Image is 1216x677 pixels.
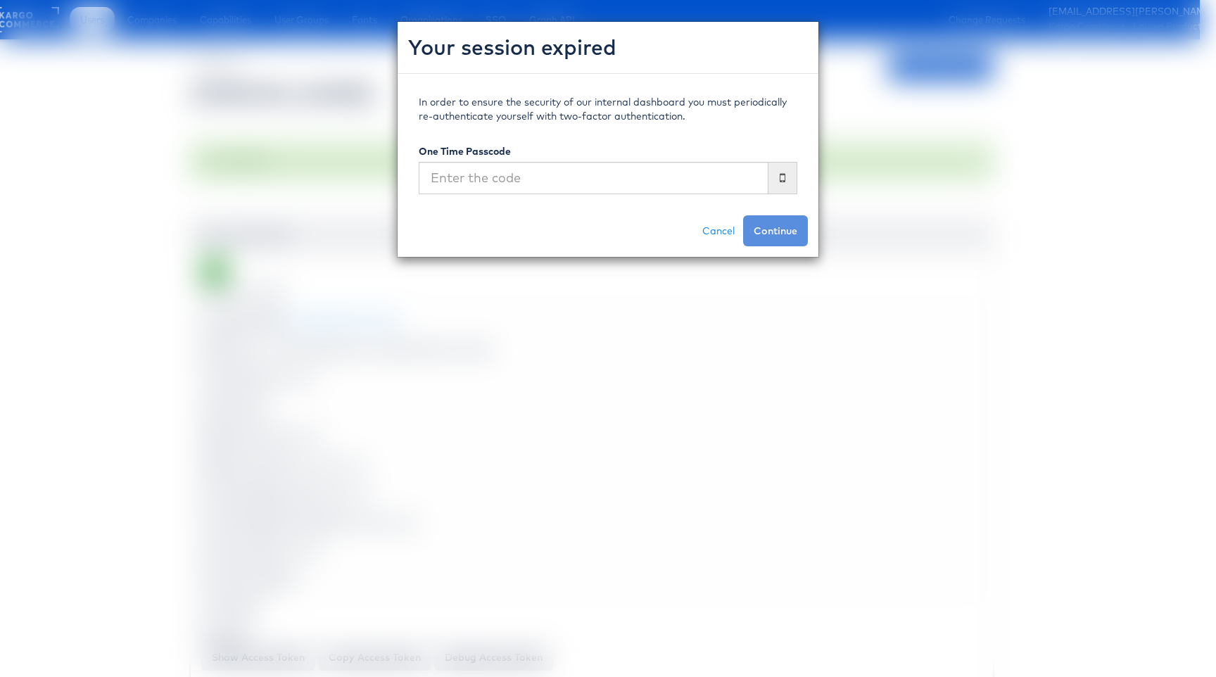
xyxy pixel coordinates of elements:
input: Enter the code [419,162,768,194]
p: In order to ensure the security of our internal dashboard you must periodically re-authenticate y... [419,95,797,123]
button: Continue [743,215,808,246]
label: One Time Passcode [419,144,511,158]
h2: Your session expired [408,32,808,63]
a: Cancel [694,215,743,246]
